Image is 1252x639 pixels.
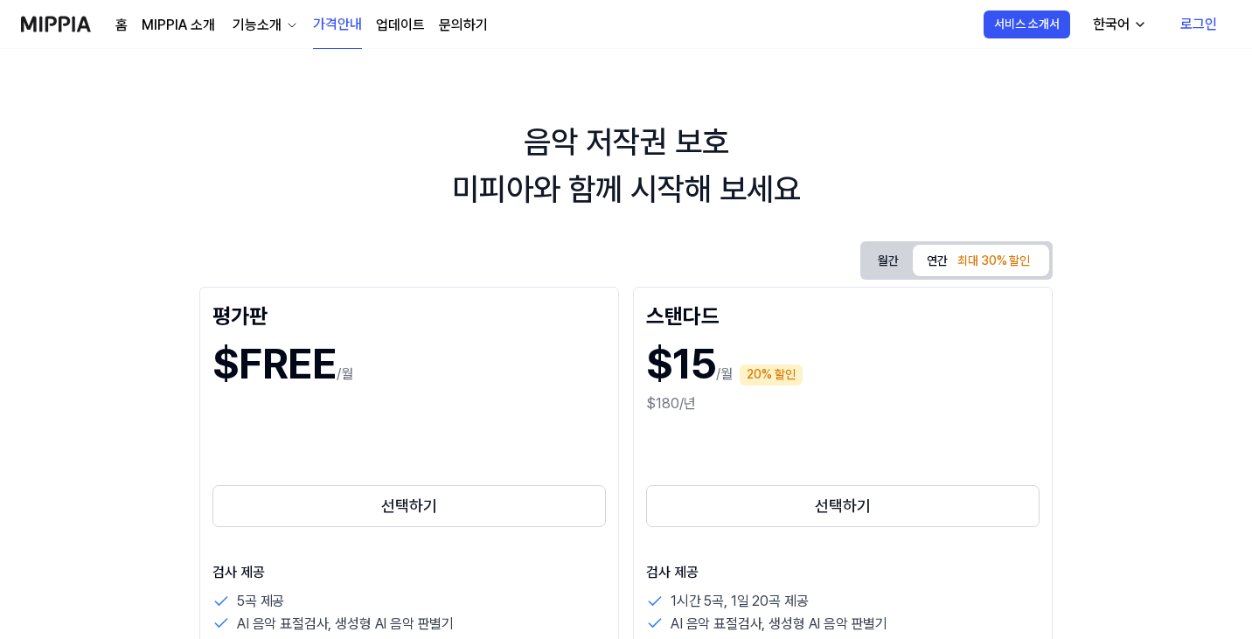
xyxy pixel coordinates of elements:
a: 선택하기 [646,482,1040,531]
p: 검사 제공 [212,562,606,583]
button: 월간 [864,247,913,274]
button: 선택하기 [646,485,1040,527]
a: MIPPIA 소개 [142,15,215,36]
button: 선택하기 [212,485,606,527]
div: 20% 할인 [740,365,803,385]
a: 문의하기 [439,15,488,36]
div: 기능소개 [229,15,285,36]
h1: $15 [646,335,716,393]
p: 5곡 제공 [237,590,284,613]
p: 1시간 5곡, 1일 20곡 제공 [671,590,808,613]
p: 검사 제공 [646,562,1040,583]
p: /월 [337,364,353,385]
button: 서비스 소개서 [984,10,1070,38]
button: 연간 [913,245,1049,276]
div: 스탠다드 [646,300,1040,328]
div: 최대 30% 할인 [952,251,1035,272]
a: 가격안내 [313,1,362,49]
p: AI 음악 표절검사, 생성형 AI 음악 판별기 [671,613,887,636]
div: 평가판 [212,300,606,328]
h1: $FREE [212,335,337,393]
button: 한국어 [1079,7,1158,42]
a: 선택하기 [212,482,606,531]
div: 한국어 [1089,14,1133,35]
div: $180/년 [646,393,1040,414]
button: 기능소개 [229,15,299,36]
p: AI 음악 표절검사, 생성형 AI 음악 판별기 [237,613,454,636]
p: /월 [716,364,733,385]
a: 홈 [115,15,128,36]
a: 업데이트 [376,15,425,36]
